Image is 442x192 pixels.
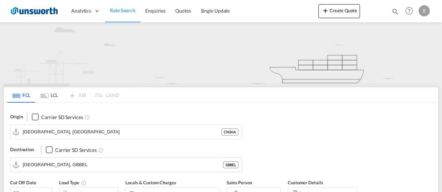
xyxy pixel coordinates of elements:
div: Carrier SD Services [55,147,97,154]
span: Help [403,5,415,17]
div: Help [403,5,419,17]
span: Cut Off Date [10,180,36,185]
md-icon: Unchecked: Search for CY (Container Yard) services for all selected carriers.Checked : Search for... [84,115,90,120]
div: R [419,5,430,16]
md-icon: Unchecked: Search for CY (Container Yard) services for all selected carriers.Checked : Search for... [98,147,104,153]
md-checkbox: Checkbox No Ink [32,113,83,121]
span: Customer Details [288,180,323,185]
md-tab-item: FCL [7,87,35,103]
md-icon: icon-magnify [391,8,399,15]
div: icon-magnify [391,8,399,18]
div: Carrier SD Services [41,114,83,121]
md-icon: Select multiple loads to view rates [81,180,87,186]
span: Enquiries [145,8,165,14]
span: Sales Person [227,180,252,185]
span: Rate Search [110,7,135,13]
span: Analytics [71,7,91,14]
md-checkbox: Checkbox No Ink [46,146,97,154]
md-input-container: Belfast, GBBEL [10,158,242,172]
span: Load Type [59,180,87,185]
input: Search by Port [23,160,223,170]
span: Locals & Custom Charges [125,180,176,185]
img: 3748d800213711f08852f18dcb6d8936.jpg [10,3,58,19]
span: Origin [10,113,23,120]
md-input-container: Shanghai, CNSHA [10,125,242,139]
button: icon-plus 400-fgCreate Quote [318,4,360,18]
span: Destination [10,146,34,153]
input: Search by Port [23,127,221,137]
span: Quotes [175,8,191,14]
md-tab-item: LCL [35,87,63,103]
span: Single Update [201,8,230,14]
md-icon: icon-plus 400-fg [321,6,330,15]
div: GBBEL [223,161,238,168]
div: CNSHA [221,128,238,135]
md-pagination-wrapper: Use the left and right arrow keys to navigate between tabs [7,87,119,103]
img: new-FCL.png [3,22,439,86]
